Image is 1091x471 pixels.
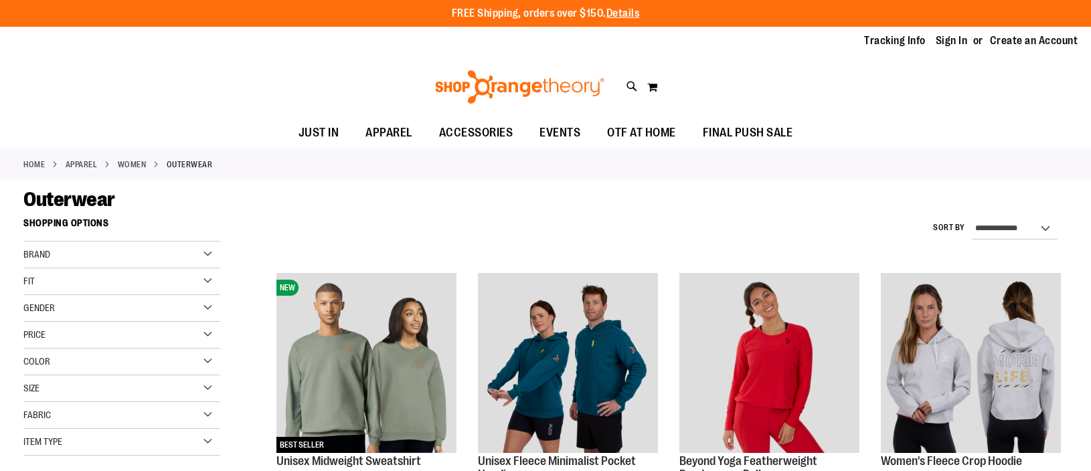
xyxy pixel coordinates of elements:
[276,454,421,468] a: Unisex Midweight Sweatshirt
[452,6,640,21] p: FREE Shipping, orders over $150.
[23,249,50,260] span: Brand
[606,7,640,19] a: Details
[23,159,45,171] a: Home
[276,280,299,296] span: NEW
[426,118,527,149] a: ACCESSORIES
[478,273,658,455] a: Unisex Fleece Minimalist Pocket Hoodie
[607,118,676,148] span: OTF AT HOME
[433,70,606,104] img: Shop Orangetheory
[881,273,1061,455] a: Product image for Womens Fleece Crop Hoodie
[23,409,51,420] span: Fabric
[864,33,926,48] a: Tracking Info
[689,118,807,149] a: FINAL PUSH SALE
[594,118,689,149] a: OTF AT HOME
[439,118,513,148] span: ACCESSORIES
[881,273,1061,453] img: Product image for Womens Fleece Crop Hoodie
[478,273,658,453] img: Unisex Fleece Minimalist Pocket Hoodie
[703,118,793,148] span: FINAL PUSH SALE
[167,159,213,171] strong: Outerwear
[539,118,580,148] span: EVENTS
[352,118,426,148] a: APPAREL
[679,273,859,455] a: Product image for Beyond Yoga Featherweight Daydreamer Pullover
[933,222,965,233] label: Sort By
[23,383,39,393] span: Size
[23,302,55,313] span: Gender
[276,273,456,453] img: Unisex Midweight Sweatshirt
[526,118,594,149] a: EVENTS
[276,437,327,453] span: BEST SELLER
[118,159,147,171] a: WOMEN
[23,436,62,447] span: Item Type
[936,33,968,48] a: Sign In
[299,118,339,148] span: JUST IN
[23,276,35,286] span: Fit
[285,118,353,149] a: JUST IN
[881,454,1022,468] a: Women's Fleece Crop Hoodie
[679,273,859,453] img: Product image for Beyond Yoga Featherweight Daydreamer Pullover
[365,118,412,148] span: APPAREL
[23,356,50,367] span: Color
[23,188,115,211] span: Outerwear
[276,273,456,455] a: Unisex Midweight SweatshirtNEWBEST SELLER
[23,329,46,340] span: Price
[23,211,220,242] strong: Shopping Options
[990,33,1078,48] a: Create an Account
[66,159,98,171] a: APPAREL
